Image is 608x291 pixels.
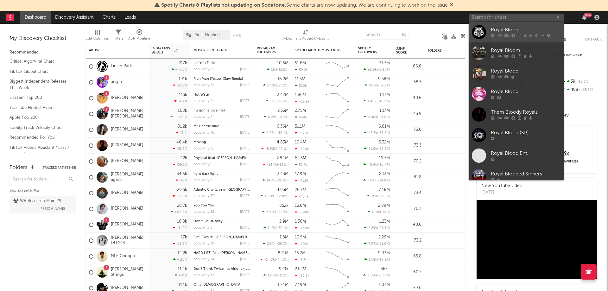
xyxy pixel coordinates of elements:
div: Royal Blood [491,67,560,75]
span: : Some charts are now updating. We are continuing to work on the issue [161,3,448,8]
a: TikTok Global Chart [9,68,70,75]
span: -18.8 % [575,80,589,84]
a: aespa [111,79,122,85]
span: -14.7k [267,163,277,167]
div: ( ) [262,210,288,214]
span: -46.3 % [377,100,389,103]
div: ( ) [363,178,390,182]
a: Fire / Desire - [PERSON_NAME] Remix [193,236,255,239]
a: NLE Choppa [111,254,135,259]
div: 81.8 [396,174,421,181]
span: 41.6k [368,147,377,151]
div: -434k [295,194,309,199]
div: Jump Score [396,47,412,54]
a: Shazam Top 200 [9,94,70,101]
span: -47.1 % [277,147,288,151]
a: Don’t Go Halfway [193,220,223,223]
div: Artist [89,48,136,52]
div: 2.9M [279,219,288,224]
a: Spotify Track Velocity Chart [9,124,70,131]
div: 2.13M [379,172,390,176]
div: ( ) [364,162,390,167]
a: Rich Man (Yellow Claw Remix) [193,77,243,81]
a: [PERSON_NAME] [111,127,143,132]
div: 2.75M [295,109,306,113]
div: Recommended [9,49,76,56]
div: [DATE] [240,131,250,135]
div: 6.81M [378,124,390,129]
span: 2.06k [368,116,377,119]
div: Spotify Followers [358,47,380,54]
div: 244k [295,115,307,119]
span: -141 % [278,163,288,167]
input: Search for artists [469,14,564,22]
a: Dashboard [20,11,51,24]
span: 2.29k [368,226,377,230]
div: Rich Man (Yellow Claw Remix) [193,77,250,81]
div: 18.8k [177,219,187,224]
div: 46.4k [176,140,187,144]
a: [PERSON_NAME] DU SOL [111,235,146,246]
div: 5.32M [379,140,390,144]
div: 29.5k [177,188,187,192]
span: -12.5 % [277,68,288,72]
div: Royal Blood (SP) [491,129,560,137]
div: 16.2M [277,77,288,81]
svg: Chart title [323,90,352,106]
div: 59.2k [295,68,308,72]
div: [DATE] [481,189,522,196]
input: Search for folders... [9,175,76,184]
span: -5.92k [265,147,276,151]
a: [PERSON_NAME] [111,159,143,164]
div: 191k [179,77,187,81]
div: -31 % [176,131,187,135]
div: 99 + [584,13,592,17]
svg: Chart title [323,185,352,201]
span: 26k [371,195,377,198]
div: r u gonna love me? [193,109,250,112]
div: Folders [428,49,475,53]
span: -46.1 % [276,131,288,135]
a: [PERSON_NAME] [111,206,143,212]
div: Filters [113,35,123,42]
div: -4.4 % [174,99,187,103]
span: -3.85 % [378,68,389,72]
span: -34.8 % [377,179,389,182]
a: Discovery Assistant [51,11,98,24]
div: 7-Day Fans Added (7-Day Fans Added) [282,27,330,45]
span: 14.4k [267,179,275,182]
div: Folders [9,164,28,172]
div: A&R Pipeline [128,35,150,42]
div: Don’t Go Halfway [193,220,250,223]
div: 11.5M [295,77,305,81]
div: ( ) [266,99,288,103]
span: 1.49k [368,100,377,103]
div: 520k [295,84,307,88]
a: Recommended For You [9,134,70,141]
div: popularity: 44 [193,115,215,119]
a: Linkin Park [111,64,132,69]
div: You You You [193,204,250,207]
div: 73.4 [396,189,421,197]
div: ( ) [364,115,390,119]
a: r u gonna love me? [193,109,225,112]
a: Moving [193,141,206,144]
button: Untrack [585,36,602,43]
span: 7.94k [367,179,377,182]
div: ( ) [364,147,390,151]
div: 2.89M [378,204,390,208]
div: +76.5 % [172,67,187,72]
a: Apple Top 200 [9,114,70,121]
div: -699k [295,210,309,214]
div: -970k [295,131,309,135]
div: ( ) [267,67,288,72]
span: -19 % [381,211,389,214]
a: Them Bloody Royals [469,104,564,125]
div: 51.1M [295,124,305,129]
div: -17.8k [295,226,309,230]
div: 4.93M [277,188,288,192]
span: -22.5 % [378,195,389,198]
div: Filters [113,27,123,45]
a: Royal Blood [469,22,564,42]
span: 48.4k [368,163,377,167]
